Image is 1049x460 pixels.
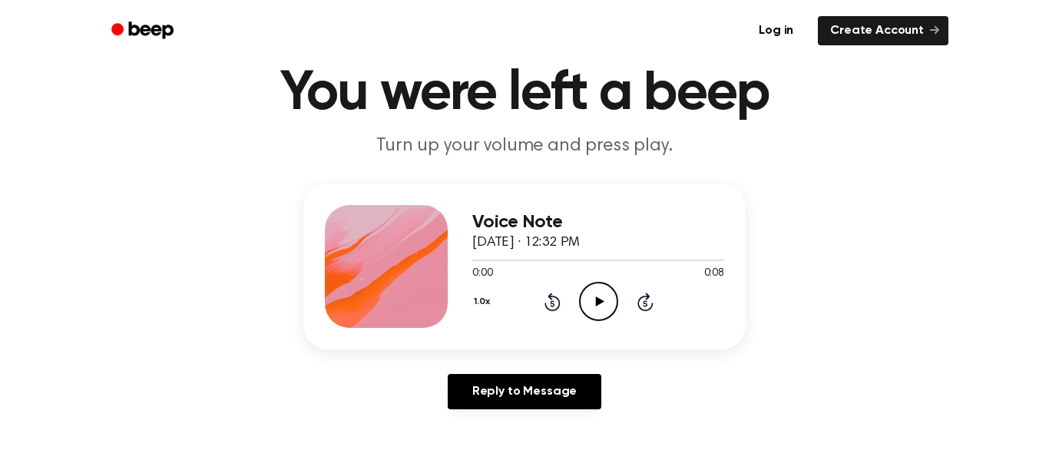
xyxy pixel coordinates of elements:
[818,16,948,45] a: Create Account
[704,266,724,282] span: 0:08
[472,289,495,315] button: 1.0x
[131,66,918,121] h1: You were left a beep
[448,374,601,409] a: Reply to Message
[101,16,187,46] a: Beep
[472,266,492,282] span: 0:00
[472,236,580,250] span: [DATE] · 12:32 PM
[230,134,819,159] p: Turn up your volume and press play.
[472,212,724,233] h3: Voice Note
[743,13,809,48] a: Log in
